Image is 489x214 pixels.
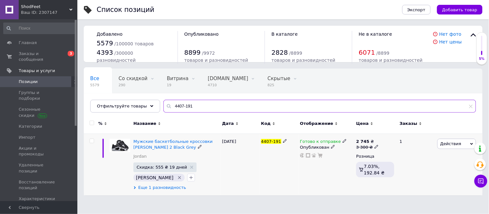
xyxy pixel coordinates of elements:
span: 19 [167,83,189,88]
span: Действия [440,141,461,146]
span: Импорт [19,135,35,140]
span: Название [133,121,156,126]
span: / 300000 разновидностей [97,51,136,63]
span: Витрина [167,76,189,81]
span: Главная [19,40,37,46]
span: Сезонные скидки [19,107,60,118]
span: 4710 [208,83,248,88]
span: 4393 [97,49,113,56]
div: Ваш ID: 2307147 [21,10,77,15]
span: Заказы и сообщения [19,51,60,62]
span: Группы и подборки [19,90,60,101]
span: товаров и разновидностей [359,58,423,63]
span: Заказы [400,121,417,126]
span: Характеристики [19,196,55,202]
span: 290 [119,83,148,88]
div: [DATE] [220,134,259,195]
span: / 100000 товаров [114,41,154,46]
div: ₴ [356,139,378,144]
img: Мужские баскетбольные кроссовки Jordan Tatum 2 Black Grey [110,139,130,152]
span: Скидка: 555 ₴ 19 дней [137,165,187,169]
div: Список позиций [97,6,154,13]
span: Отфильтруйте товары [97,104,147,108]
span: Удаленные позиции [19,162,60,174]
button: Чат с покупателем [474,175,487,188]
span: Все [90,76,99,81]
span: Дата [222,121,234,126]
a: Нет цены [439,39,462,44]
span: 6071 [359,49,375,56]
span: / 8899 [289,51,302,56]
span: Добавить товар [442,7,477,12]
span: 5579 [90,83,99,88]
div: Розница [356,154,394,159]
span: ShodFeet [21,4,69,10]
div: 3 300 ₴ [356,144,378,150]
span: товаров и разновидностей [271,58,335,63]
span: [PERSON_NAME] [136,175,173,180]
span: Не в каталоге [359,32,392,37]
span: Готово к отправке [300,139,341,146]
span: Позиции [19,79,38,85]
span: 8899 [184,49,201,56]
span: / 8899 [377,51,389,56]
span: Категории [19,124,42,129]
b: 2 745 [356,139,369,144]
span: Экспорт [407,7,425,12]
span: Добавлено [97,32,122,37]
span: 5579 [97,39,113,47]
span: Опубликовано [184,32,219,37]
span: 7.03%, 192.84 ₴ [364,164,385,175]
span: Скрытые [268,76,290,81]
span: % [98,121,103,126]
a: Нет фото [439,32,462,37]
span: Опубликованные [90,100,134,106]
span: Отображение [300,121,333,126]
div: 5% [477,57,487,61]
span: 825 [268,83,290,88]
button: Добавить товар [437,5,483,14]
a: Мужские баскетбольные кроссовки [PERSON_NAME] 2 Black Grey [133,139,213,150]
span: 3 [68,51,74,56]
span: Акции и промокоды [19,145,60,157]
span: Цена [356,121,369,126]
input: Поиск [3,23,76,34]
div: 1 [396,134,436,195]
span: товаров и разновидностей [184,58,248,63]
div: Опубликован [300,144,353,150]
span: [DOMAIN_NAME] [208,76,248,81]
svg: Удалить метку [177,175,182,180]
span: Еще 1 разновидность [138,185,186,191]
span: Со скидкой [119,76,148,81]
span: 4407-191 [261,139,281,144]
span: Восстановление позиций [19,179,60,191]
span: 2828 [271,49,288,56]
span: / 9972 [202,51,215,56]
a: Jordan [133,154,147,159]
button: Экспорт [402,5,431,14]
span: Товары и услуги [19,68,55,74]
input: Поиск по названию позиции, артикулу и поисковым запросам [163,100,476,113]
span: Код [261,121,271,126]
span: В каталоге [271,32,298,37]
